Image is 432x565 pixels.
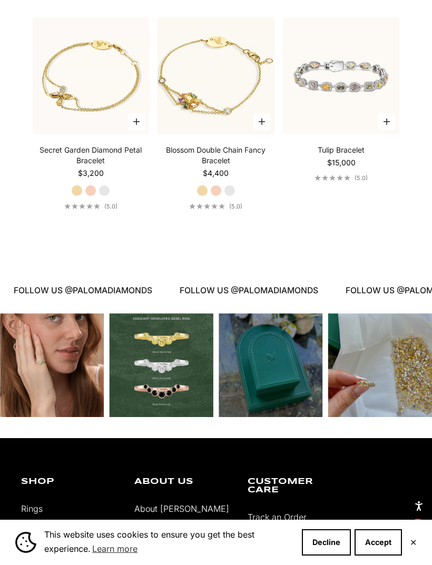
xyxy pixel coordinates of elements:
p: Shop [21,478,119,486]
span: This website uses cookies to ensure you get the best experience. [44,528,293,557]
button: Accept [355,529,402,556]
div: 5.0 out of 5.0 stars [64,203,100,209]
div: Instagram post opens in a popup [219,313,322,417]
p: About Us [134,478,232,486]
a: #YellowGold #RoseGold #WhiteGold [33,17,150,134]
a: Rings [21,503,43,514]
sale-price: $15,000 [327,157,356,168]
p: FOLLOW US @PALOMADIAMONDS [176,284,315,298]
div: 5.0 out of 5.0 stars [315,175,350,181]
a: 5.0 out of 5.0 stars(5.0) [64,203,117,210]
div: Instagram post opens in a popup [328,313,432,417]
a: Blossom Double Chain Fancy Bracelet [158,145,274,166]
img: #YellowGold #WhiteGold #RoseGold [283,17,400,134]
p: Customer Care [248,478,345,494]
a: 5.0 out of 5.0 stars(5.0) [315,174,368,182]
img: Cookie banner [15,532,36,553]
sale-price: $4,400 [203,168,229,179]
span: (5.0) [229,203,242,210]
button: Decline [302,529,351,556]
span: (5.0) [355,174,368,182]
a: #YellowGold #RoseGold #WhiteGold [158,17,274,134]
a: Tulip Bracelet [318,145,365,155]
a: Track an Order [248,512,307,522]
span: (5.0) [104,203,117,210]
button: Close [410,539,417,546]
img: #YellowGold [33,17,150,134]
div: Instagram post opens in a popup [110,313,213,417]
a: Learn more [91,541,139,557]
p: FOLLOW US @PALOMADIAMONDS [10,284,149,298]
img: #YellowGold [158,17,274,134]
div: 5.0 out of 5.0 stars [189,203,225,209]
a: Secret Garden Diamond Petal Bracelet [33,145,150,166]
a: About [PERSON_NAME] [134,503,229,514]
sale-price: $3,200 [78,168,104,179]
a: 5.0 out of 5.0 stars(5.0) [189,203,242,210]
